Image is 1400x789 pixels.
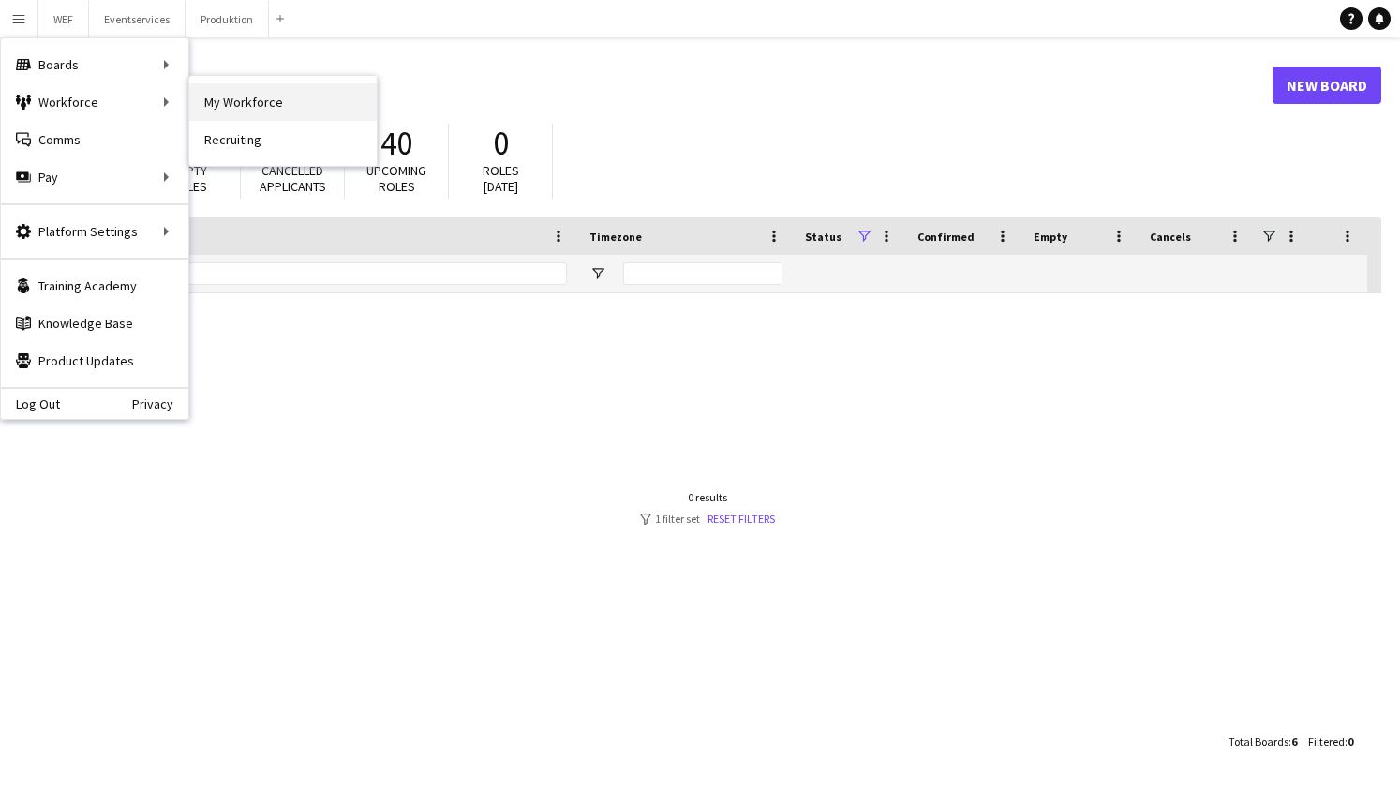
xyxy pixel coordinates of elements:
span: Upcoming roles [366,162,426,195]
a: Privacy [132,396,188,411]
span: Filtered [1308,735,1345,749]
a: My Workforce [189,83,377,121]
a: Training Academy [1,267,188,305]
button: WEF [38,1,89,37]
a: Reset filters [707,512,775,526]
span: Roles [DATE] [483,162,519,195]
span: 40 [380,123,412,164]
span: Status [805,230,841,244]
a: New Board [1273,67,1381,104]
a: Comms [1,121,188,158]
div: Platform Settings [1,213,188,250]
a: Recruiting [189,121,377,158]
span: Cancels [1150,230,1191,244]
span: 6 [1291,735,1297,749]
input: Board name Filter Input [78,262,567,285]
span: Total Boards [1229,735,1288,749]
div: Workforce [1,83,188,121]
span: Confirmed [917,230,975,244]
button: Produktion [186,1,269,37]
button: Open Filter Menu [589,265,606,282]
a: Knowledge Base [1,305,188,342]
a: Product Updates [1,342,188,380]
div: : [1308,723,1353,760]
span: 0 [1348,735,1353,749]
input: Timezone Filter Input [623,262,782,285]
div: Boards [1,46,188,83]
span: Timezone [589,230,642,244]
div: : [1229,723,1297,760]
a: Log Out [1,396,60,411]
h1: Boards [33,71,1273,99]
div: Pay [1,158,188,196]
span: 0 [493,123,509,164]
div: 1 filter set [640,512,775,526]
span: Empty [1034,230,1067,244]
div: 0 results [640,490,775,504]
button: Eventservices [89,1,186,37]
span: Cancelled applicants [260,162,326,195]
